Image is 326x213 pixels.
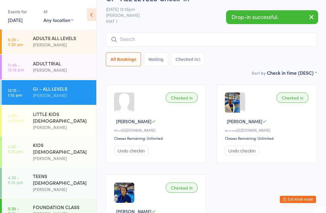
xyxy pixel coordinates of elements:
[116,118,152,124] span: [PERSON_NAME]
[144,52,168,66] button: Waiting
[2,168,96,198] a: 4:30 -5:15 pmTEENS [DEMOGRAPHIC_DATA][PERSON_NAME]
[8,7,37,17] div: Events for
[226,10,318,24] div: Drop-in successful.
[106,33,317,46] input: Search
[8,144,23,154] time: 4:30 - 5:15 pm
[2,55,96,80] a: 11:45 -12:15 pmADULT TRIAL[PERSON_NAME]
[33,204,91,210] div: FOUNDATION CLASS
[198,57,200,62] div: 3
[33,111,91,124] div: LITTLE KIDS [DEMOGRAPHIC_DATA]
[8,113,24,123] time: 4:00 - 4:30 pm
[43,7,73,17] div: At
[33,186,91,193] div: [PERSON_NAME]
[114,127,200,133] div: m••l@[DOMAIN_NAME]
[33,60,91,67] div: ADULT TRIAL
[166,183,198,193] div: Checked in
[2,80,96,105] a: 12:15 -1:15 pmGI - ALL LEVELS[PERSON_NAME]
[280,196,316,203] button: Exit kiosk mode
[33,67,91,74] div: [PERSON_NAME]
[2,105,96,136] a: 4:00 -4:30 pmLITTLE KIDS [DEMOGRAPHIC_DATA][PERSON_NAME]
[252,70,266,76] label: Sort by
[166,92,198,103] div: Checked in
[8,62,24,72] time: 11:45 - 12:15 pm
[2,136,96,167] a: 4:30 -5:15 pmKIDS [DEMOGRAPHIC_DATA][PERSON_NAME]
[33,85,91,92] div: GI - ALL LEVELS
[267,69,317,76] div: Check in time (DESC)
[33,155,91,162] div: [PERSON_NAME]
[33,92,91,99] div: [PERSON_NAME]
[8,88,22,97] time: 12:15 - 1:15 pm
[33,41,91,48] div: [PERSON_NAME]
[114,183,134,203] img: image1635817054.png
[2,30,96,54] a: 6:30 -7:30 amADULTS ALL LEVELS[PERSON_NAME]
[114,146,148,155] button: Undo checkin
[8,175,23,185] time: 4:30 - 5:15 pm
[8,17,23,23] a: [DATE]
[33,124,91,131] div: [PERSON_NAME]
[225,136,310,141] div: Classes Remaining: Unlimited
[225,146,259,155] button: Undo checkin
[33,142,91,155] div: KIDS [DEMOGRAPHIC_DATA]
[225,92,240,113] img: image1600311051.png
[276,92,308,103] div: Checked in
[225,127,310,133] div: s•••••s@[DOMAIN_NAME]
[171,52,205,66] button: Checked in3
[33,35,91,41] div: ADULTS ALL LEVELS
[33,173,91,186] div: TEENS [DEMOGRAPHIC_DATA]
[106,18,317,24] span: MAT 1
[227,118,262,124] span: [PERSON_NAME]
[114,136,200,141] div: Classes Remaining: Unlimited
[8,37,23,47] time: 6:30 - 7:30 am
[106,6,307,12] span: [DATE] 12:15pm
[106,52,141,66] button: All Bookings
[43,17,73,23] div: Any location
[106,12,307,18] span: [PERSON_NAME]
